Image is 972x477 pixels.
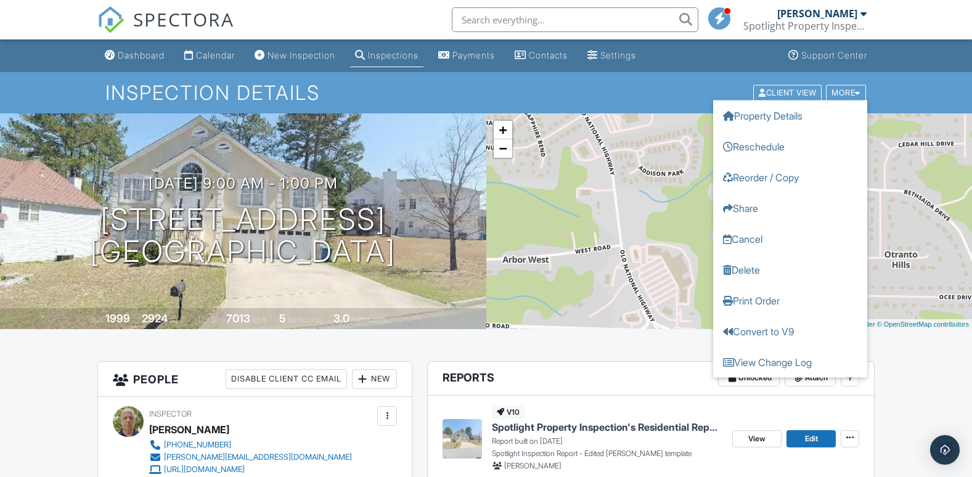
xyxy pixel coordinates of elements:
[351,315,386,324] span: bathrooms
[452,7,698,32] input: Search everything...
[494,121,512,139] a: Zoom in
[288,315,322,324] span: bedrooms
[713,316,867,346] a: Convert to V9
[713,161,867,192] a: Reorder / Copy
[164,465,245,475] div: [URL][DOMAIN_NAME]
[268,50,335,60] div: New Inspection
[252,315,268,324] span: sq.ft.
[250,44,340,67] a: New Inspection
[713,131,867,161] a: Reschedule
[179,44,240,67] a: Calendar
[713,192,867,223] a: Share
[149,420,229,439] div: [PERSON_NAME]
[877,320,969,328] a: © OpenStreetMap contributors
[713,223,867,254] a: Cancel
[279,312,286,325] div: 5
[169,315,187,324] span: sq. ft.
[452,50,495,60] div: Payments
[98,362,412,397] h3: People
[433,44,500,67] a: Payments
[149,463,352,476] a: [URL][DOMAIN_NAME]
[164,440,231,450] div: [PHONE_NUMBER]
[753,84,822,101] div: Client View
[783,44,872,67] a: Support Center
[350,44,423,67] a: Inspections
[752,88,825,97] a: Client View
[510,44,573,67] a: Contacts
[105,82,867,104] h1: Inspection Details
[149,439,352,451] a: [PHONE_NUMBER]
[801,50,867,60] div: Support Center
[226,369,347,389] div: Disable Client CC Email
[149,175,338,192] h3: [DATE] 9:00 am - 1:00 pm
[494,139,512,158] a: Zoom out
[149,451,352,463] a: [PERSON_NAME][EMAIL_ADDRESS][DOMAIN_NAME]
[600,50,636,60] div: Settings
[90,315,104,324] span: Built
[529,50,568,60] div: Contacts
[743,20,867,32] div: Spotlight Property Inspections
[97,6,125,33] img: The Best Home Inspection Software - Spectora
[826,84,866,101] div: More
[368,50,419,60] div: Inspections
[90,203,396,269] h1: [STREET_ADDRESS] [GEOGRAPHIC_DATA]
[930,435,960,465] div: Open Intercom Messenger
[105,312,130,325] div: 1999
[713,285,867,316] a: Print Order
[713,100,867,131] a: Property Details
[198,315,224,324] span: Lot Size
[164,452,352,462] div: [PERSON_NAME][EMAIL_ADDRESS][DOMAIN_NAME]
[582,44,641,67] a: Settings
[226,312,250,325] div: 7013
[149,409,192,418] span: Inspector
[713,346,867,377] a: View Change Log
[133,6,234,32] span: SPECTORA
[196,50,235,60] div: Calendar
[97,17,234,43] a: SPECTORA
[817,319,972,330] div: |
[142,312,168,325] div: 2924
[352,369,397,389] div: New
[333,312,349,325] div: 3.0
[777,7,857,20] div: [PERSON_NAME]
[118,50,165,60] div: Dashboard
[713,254,867,285] a: Delete
[100,44,169,67] a: Dashboard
